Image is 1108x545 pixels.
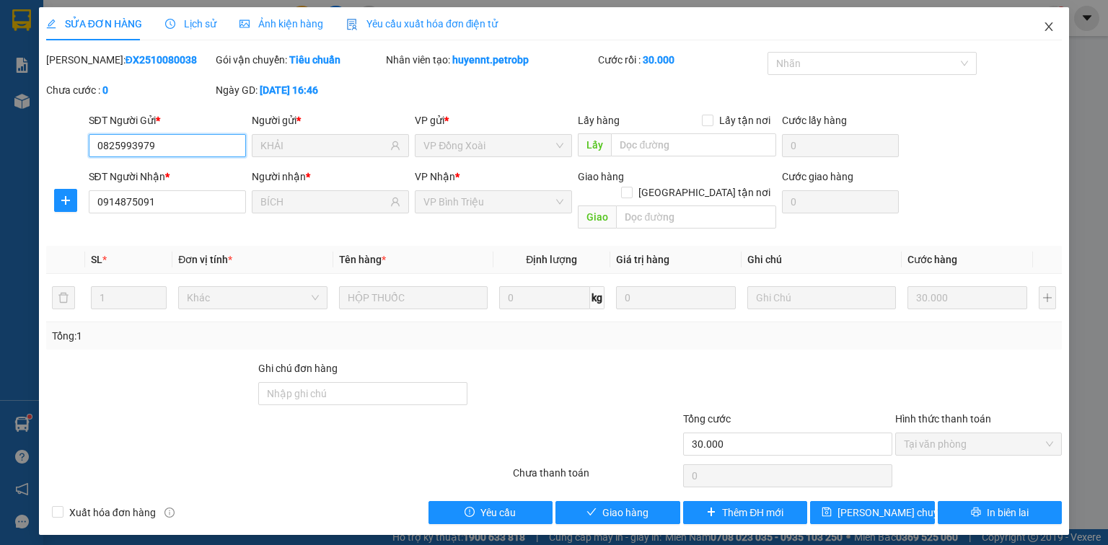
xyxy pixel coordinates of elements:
input: Ghi chú đơn hàng [258,382,467,405]
span: user [390,141,400,151]
input: Cước lấy hàng [782,134,899,157]
span: plus [706,507,716,518]
button: plus [1039,286,1056,309]
span: Đơn vị tính [178,254,232,265]
label: Cước giao hàng [782,171,853,182]
input: Ghi Chú [747,286,896,309]
span: Thêm ĐH mới [722,505,783,520]
input: Tên người gửi [260,138,387,154]
span: printer [971,507,981,518]
b: huyennt.petrobp [452,54,529,66]
span: Giá trị hàng [616,254,669,265]
b: ĐX2510080038 [126,54,197,66]
span: clock-circle [165,19,175,29]
span: exclamation-circle [465,507,475,518]
span: [GEOGRAPHIC_DATA] tận nơi [633,185,776,200]
input: Cước giao hàng [782,190,899,213]
div: Ngày GD: [216,82,382,98]
button: plusThêm ĐH mới [683,501,808,524]
span: Yêu cầu xuất hóa đơn điện tử [346,18,498,30]
div: Gói vận chuyển: [216,52,382,68]
span: plus [55,195,76,206]
span: save [822,507,832,518]
span: In biên lai [987,505,1029,520]
span: [PERSON_NAME] chuyển hoàn [837,505,975,520]
button: save[PERSON_NAME] chuyển hoàn [810,501,935,524]
button: delete [52,286,75,309]
span: Yêu cầu [480,505,516,520]
div: Người gửi [252,112,409,128]
span: Cước hàng [907,254,957,265]
label: Ghi chú đơn hàng [258,363,338,374]
div: SĐT Người Nhận [89,169,246,185]
div: SĐT Người Gửi [89,112,246,128]
input: VD: Bàn, Ghế [339,286,488,309]
span: VP Nhận [415,171,455,182]
span: Xuất hóa đơn hàng [63,505,162,520]
button: checkGiao hàng [555,501,680,524]
b: Tiêu chuẩn [289,54,340,66]
span: Giao hàng [578,171,624,182]
div: Người nhận [252,169,409,185]
div: Tổng: 1 [52,328,428,344]
div: Chưa cước : [46,82,213,98]
li: VP VP Bình Triệu [7,102,100,118]
li: [PERSON_NAME][GEOGRAPHIC_DATA] [7,7,209,85]
input: Dọc đường [616,205,776,229]
span: Tại văn phòng [904,433,1053,455]
button: plus [54,189,77,212]
label: Cước lấy hàng [782,115,847,126]
span: edit [46,19,56,29]
button: printerIn biên lai [938,501,1063,524]
div: Nhân viên tạo: [386,52,595,68]
span: Giao [578,205,616,229]
div: Chưa thanh toán [511,465,681,490]
div: Cước rồi : [598,52,765,68]
span: SỬA ĐƠN HÀNG [46,18,142,30]
span: VP Đồng Xoài [423,135,563,156]
li: VP VP Đồng Xoài [100,102,192,118]
span: Định lượng [526,254,577,265]
span: user [390,197,400,207]
span: Lịch sử [165,18,216,30]
span: close [1043,21,1055,32]
span: kg [590,286,604,309]
span: VP Bình Triệu [423,191,563,213]
span: info-circle [164,508,175,518]
button: exclamation-circleYêu cầu [428,501,553,524]
input: 0 [907,286,1027,309]
input: Tên người nhận [260,194,387,210]
span: SL [91,254,102,265]
span: Giao hàng [602,505,648,520]
img: icon [346,19,358,30]
span: Lấy tận nơi [713,112,776,128]
span: Tổng cước [683,413,731,425]
div: VP gửi [415,112,572,128]
input: Dọc đường [611,133,776,156]
span: Lấy hàng [578,115,620,126]
div: [PERSON_NAME]: [46,52,213,68]
b: 30.000 [643,54,674,66]
span: Tên hàng [339,254,386,265]
input: 0 [616,286,736,309]
th: Ghi chú [742,246,902,274]
span: Ảnh kiện hàng [239,18,323,30]
b: 0 [102,84,108,96]
span: Lấy [578,133,611,156]
label: Hình thức thanh toán [895,413,991,425]
span: picture [239,19,250,29]
b: [DATE] 16:46 [260,84,318,96]
span: check [586,507,597,518]
button: Close [1029,7,1069,48]
span: Khác [187,287,318,309]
